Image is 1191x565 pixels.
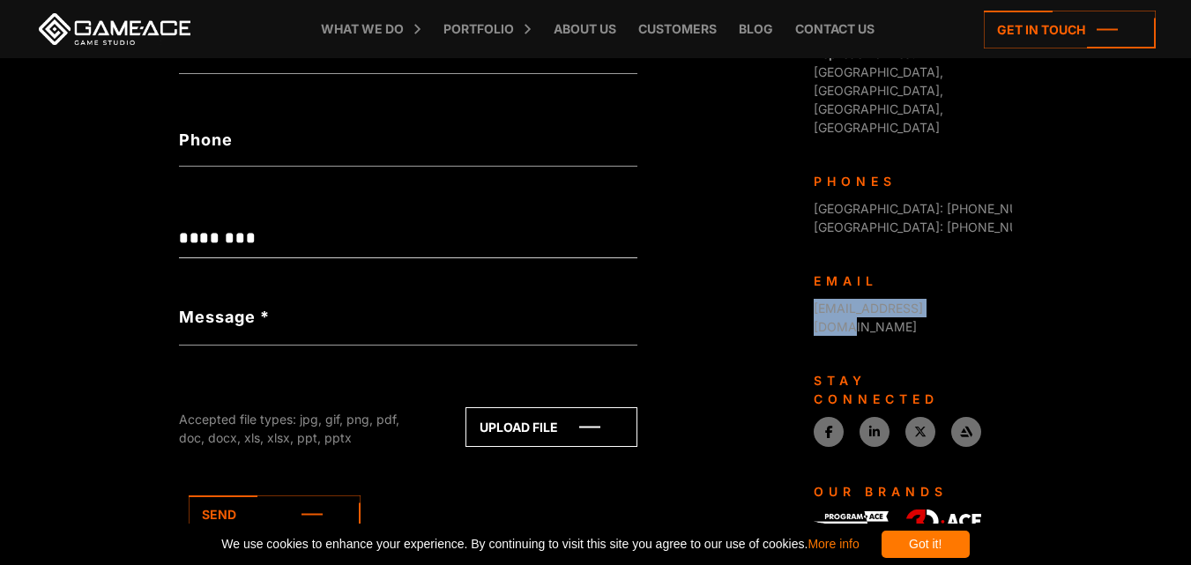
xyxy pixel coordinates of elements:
a: Upload file [465,407,637,447]
img: 3D-Ace [906,509,981,534]
a: [EMAIL_ADDRESS][DOMAIN_NAME] [814,301,923,334]
div: Phones [814,172,999,190]
label: Message * [179,305,270,329]
div: Email [814,271,999,290]
div: Got it! [882,531,970,558]
div: Our Brands [814,482,999,501]
strong: Representatives: [814,46,916,61]
a: More info [808,537,859,551]
a: Send [189,495,361,533]
div: Accepted file types: jpg, gif, png, pdf, doc, docx, xls, xlsx, ppt, pptx [179,410,426,447]
span: We use cookies to enhance your experience. By continuing to visit this site you agree to our use ... [221,531,859,558]
span: [GEOGRAPHIC_DATA]: [PHONE_NUMBER] [814,201,1057,216]
img: Program-Ace [814,511,889,532]
a: Get in touch [984,11,1156,48]
div: Stay connected [814,371,999,408]
label: Phone [179,128,637,152]
span: [GEOGRAPHIC_DATA], [GEOGRAPHIC_DATA], [GEOGRAPHIC_DATA], [GEOGRAPHIC_DATA] [814,46,943,135]
span: [GEOGRAPHIC_DATA]: [PHONE_NUMBER] [814,219,1057,234]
